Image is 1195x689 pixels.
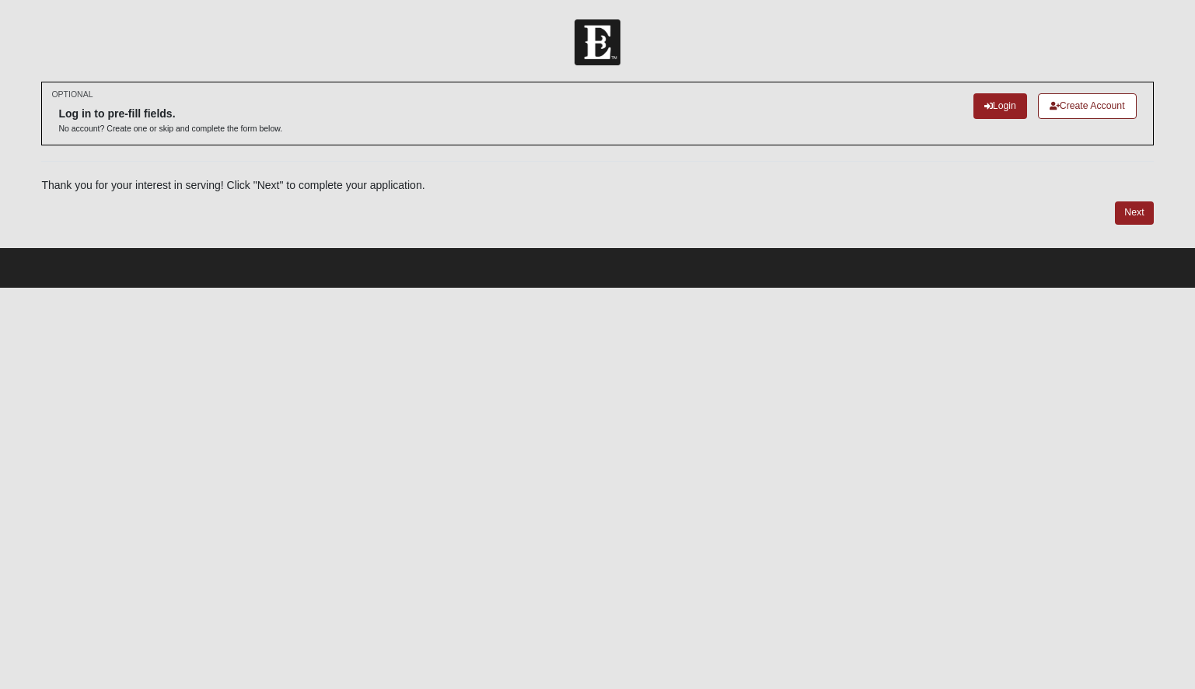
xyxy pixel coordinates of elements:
[973,93,1027,119] a: Login
[58,107,282,121] h6: Log in to pre-fill fields.
[1038,93,1137,119] a: Create Account
[58,123,282,135] p: No account? Create one or skip and complete the form below.
[575,19,620,65] img: Church of Eleven22 Logo
[51,89,93,100] small: OPTIONAL
[41,177,1153,194] p: Thank you for your interest in serving! Click "Next" to complete your application.
[1115,201,1153,224] a: Next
